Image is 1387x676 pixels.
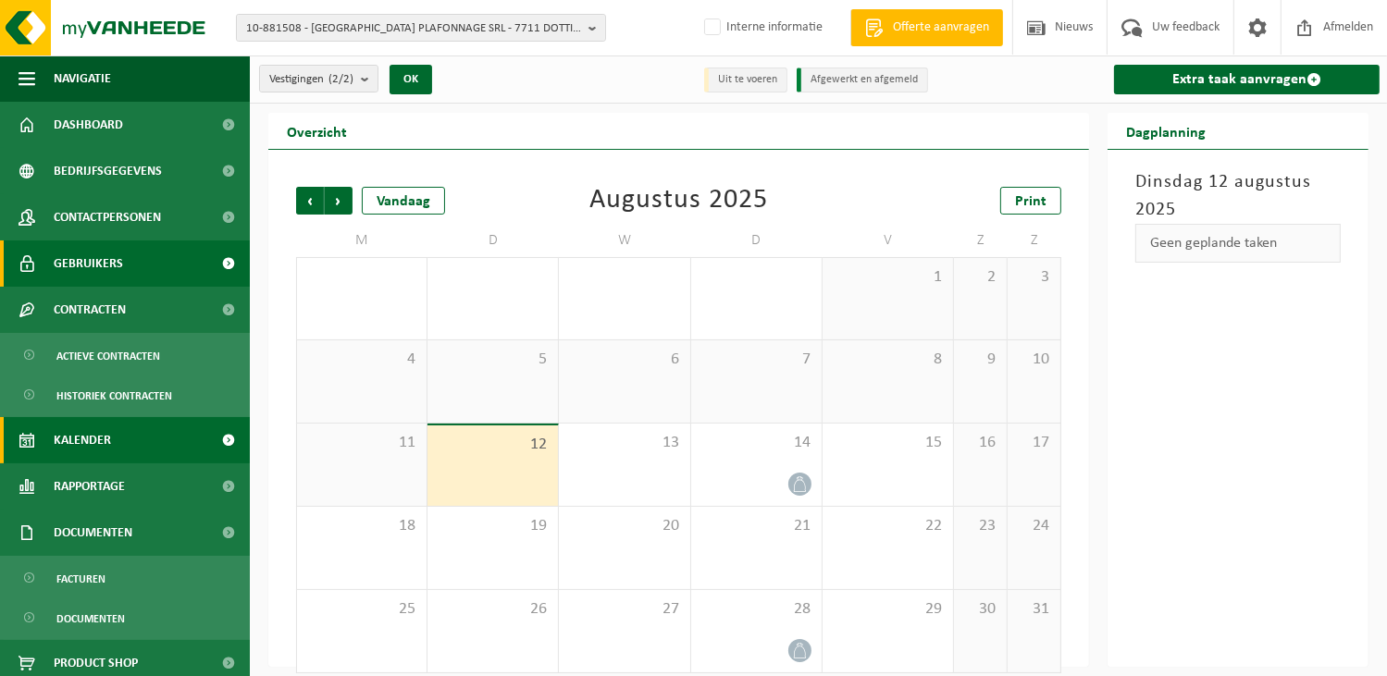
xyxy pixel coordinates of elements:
span: 17 [1017,433,1051,453]
span: Navigatie [54,55,111,102]
td: Z [1008,224,1061,257]
span: Vorige [296,187,324,215]
span: Contactpersonen [54,194,161,240]
span: 10-881508 - [GEOGRAPHIC_DATA] PLAFONNAGE SRL - 7711 DOTTIGNIES, [STREET_ADDRESS] [246,15,581,43]
span: 7 [700,350,812,370]
span: 28 [700,599,812,620]
a: Offerte aanvragen [850,9,1003,46]
span: Kalender [54,417,111,463]
li: Afgewerkt en afgemeld [797,68,928,92]
a: Documenten [5,600,245,635]
span: Contracten [54,287,126,333]
h2: Dagplanning [1108,113,1224,149]
span: 19 [437,516,549,536]
span: Documenten [56,601,125,636]
span: 1 [832,267,944,288]
td: V [823,224,954,257]
a: Historiek contracten [5,377,245,412]
span: Vestigingen [269,66,353,93]
span: Gebruikers [54,240,123,287]
span: 9 [963,350,997,370]
span: Dashboard [54,102,123,148]
span: Facturen [56,561,105,596]
span: Offerte aanvragen [888,18,994,37]
td: M [296,224,427,257]
li: Uit te voeren [704,68,787,92]
span: 11 [306,433,417,453]
span: Print [1015,194,1046,209]
span: 22 [832,516,944,536]
span: Documenten [54,510,132,556]
span: 29 [832,599,944,620]
span: 5 [437,350,549,370]
span: Bedrijfsgegevens [54,148,162,194]
button: OK [390,65,432,94]
a: Print [1000,187,1061,215]
span: 25 [306,599,417,620]
span: 30 [963,599,997,620]
div: Augustus 2025 [589,187,768,215]
span: 24 [1017,516,1051,536]
span: Actieve contracten [56,338,160,374]
button: Vestigingen(2/2) [259,65,378,92]
td: Z [954,224,1008,257]
span: 6 [568,350,680,370]
button: 10-881508 - [GEOGRAPHIC_DATA] PLAFONNAGE SRL - 7711 DOTTIGNIES, [STREET_ADDRESS] [236,14,606,42]
span: Historiek contracten [56,378,172,413]
span: 31 [1017,599,1051,620]
h2: Overzicht [268,113,365,149]
h3: Dinsdag 12 augustus 2025 [1135,168,1341,224]
span: Rapportage [54,463,125,510]
span: 26 [437,599,549,620]
td: W [559,224,690,257]
span: 27 [568,599,680,620]
a: Extra taak aanvragen [1114,65,1380,94]
span: 23 [963,516,997,536]
count: (2/2) [328,73,353,85]
div: Geen geplande taken [1135,224,1341,263]
span: 3 [1017,267,1051,288]
span: 2 [963,267,997,288]
span: 18 [306,516,417,536]
td: D [427,224,559,257]
div: Vandaag [362,187,445,215]
span: 10 [1017,350,1051,370]
label: Interne informatie [700,14,823,42]
td: D [691,224,823,257]
span: 14 [700,433,812,453]
span: 8 [832,350,944,370]
a: Actieve contracten [5,338,245,373]
span: Volgende [325,187,353,215]
span: 12 [437,435,549,455]
span: 4 [306,350,417,370]
span: 13 [568,433,680,453]
span: 15 [832,433,944,453]
span: 16 [963,433,997,453]
span: 21 [700,516,812,536]
a: Facturen [5,560,245,596]
span: 20 [568,516,680,536]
